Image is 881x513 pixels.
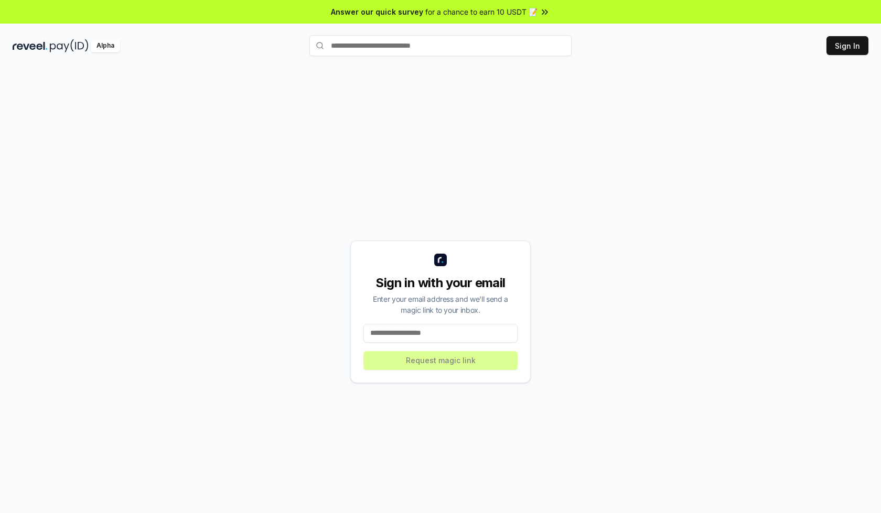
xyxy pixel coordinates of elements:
[331,6,423,17] span: Answer our quick survey
[50,39,89,52] img: pay_id
[13,39,48,52] img: reveel_dark
[425,6,538,17] span: for a chance to earn 10 USDT 📝
[363,293,518,315] div: Enter your email address and we’ll send a magic link to your inbox.
[91,39,120,52] div: Alpha
[434,254,447,266] img: logo_small
[363,275,518,291] div: Sign in with your email
[826,36,868,55] button: Sign In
